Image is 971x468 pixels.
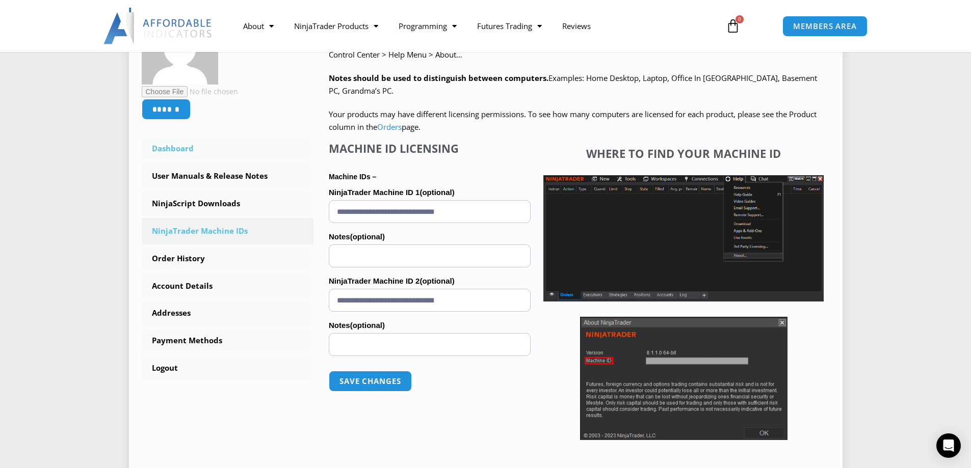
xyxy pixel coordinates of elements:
h4: Machine ID Licensing [329,142,531,155]
span: Your products may have different licensing permissions. To see how many computers are licensed fo... [329,109,817,132]
a: Account Details [142,273,314,299]
a: NinjaTrader Machine IDs [142,218,314,244]
div: Open Intercom Messenger [936,433,961,458]
span: (optional) [350,321,385,329]
label: NinjaTrader Machine ID 2 [329,273,531,289]
img: LogoAI | Affordable Indicators – NinjaTrader [103,8,213,44]
h4: Where to find your Machine ID [543,147,824,160]
img: Screenshot 2025-01-17 114931 | Affordable Indicators – NinjaTrader [580,317,788,440]
a: Reviews [552,14,601,38]
a: Logout [142,355,314,381]
a: Payment Methods [142,327,314,354]
label: Notes [329,318,531,333]
a: Programming [388,14,467,38]
button: Save changes [329,371,412,392]
a: Orders [377,122,402,132]
span: (optional) [419,188,454,197]
span: Examples: Home Desktop, Laptop, Office In [GEOGRAPHIC_DATA], Basement PC, Grandma’s PC. [329,73,817,96]
span: (optional) [419,277,454,285]
nav: Menu [233,14,714,38]
strong: Notes should be used to distinguish between computers. [329,73,548,83]
a: Order History [142,245,314,272]
label: Notes [329,229,531,244]
a: NinjaTrader Products [284,14,388,38]
span: 0 [736,15,744,23]
a: User Manuals & Release Notes [142,163,314,189]
label: NinjaTrader Machine ID 1 [329,185,531,200]
a: MEMBERS AREA [782,16,868,37]
img: Screenshot 2025-01-17 1155544 | Affordable Indicators – NinjaTrader [543,175,824,301]
a: About [233,14,284,38]
nav: Account pages [142,135,314,381]
a: Addresses [142,300,314,326]
a: Dashboard [142,135,314,162]
a: Futures Trading [467,14,552,38]
a: NinjaScript Downloads [142,190,314,217]
a: 0 [711,11,755,41]
span: (optional) [350,232,385,241]
strong: Machine IDs – [329,173,376,181]
span: MEMBERS AREA [793,22,857,30]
